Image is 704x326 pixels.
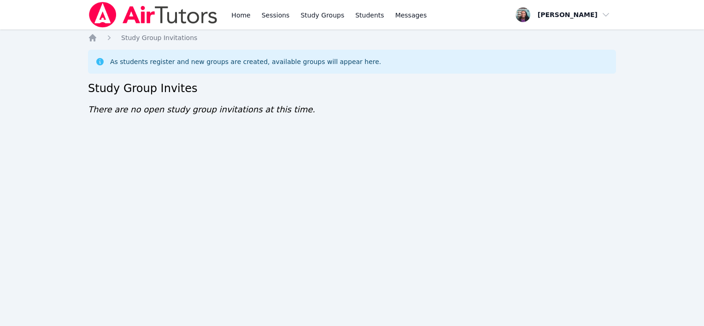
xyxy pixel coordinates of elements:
div: As students register and new groups are created, available groups will appear here. [110,57,381,66]
span: There are no open study group invitations at this time. [88,105,315,114]
img: Air Tutors [88,2,218,28]
a: Study Group Invitations [121,33,197,42]
nav: Breadcrumb [88,33,616,42]
h2: Study Group Invites [88,81,616,96]
span: Study Group Invitations [121,34,197,41]
span: Messages [395,11,427,20]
